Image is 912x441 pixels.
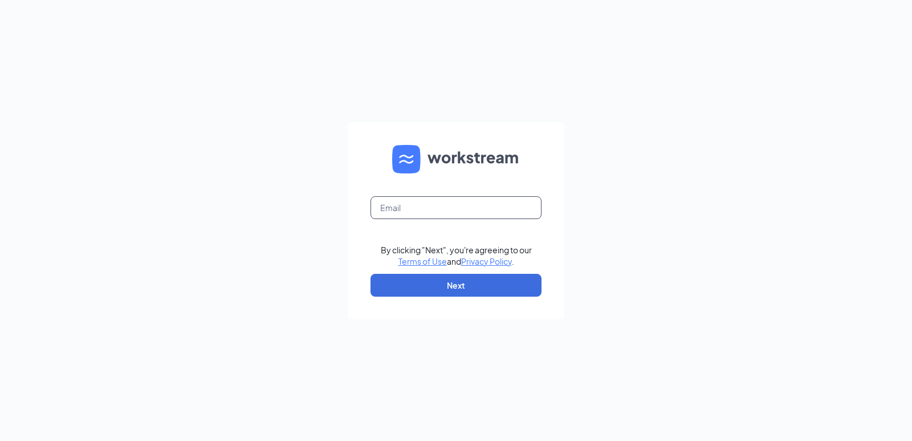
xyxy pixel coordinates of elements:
button: Next [370,274,541,297]
div: By clicking "Next", you're agreeing to our and . [381,244,532,267]
img: WS logo and Workstream text [392,145,520,173]
input: Email [370,196,541,219]
a: Privacy Policy [461,256,512,266]
a: Terms of Use [398,256,447,266]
